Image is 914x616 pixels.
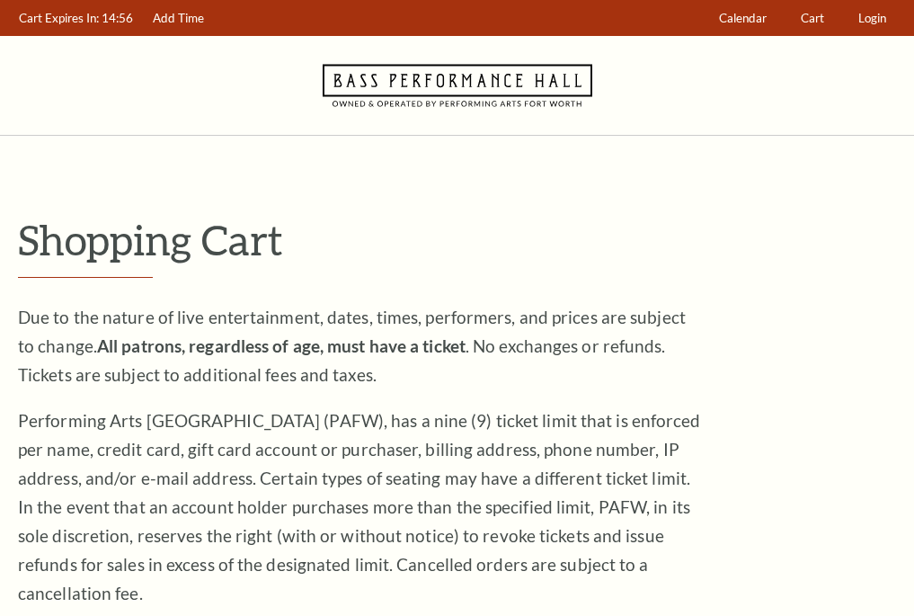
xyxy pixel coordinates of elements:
[711,1,776,36] a: Calendar
[19,11,99,25] span: Cart Expires In:
[18,406,701,608] p: Performing Arts [GEOGRAPHIC_DATA] (PAFW), has a nine (9) ticket limit that is enforced per name, ...
[145,1,213,36] a: Add Time
[18,307,686,385] span: Due to the nature of live entertainment, dates, times, performers, and prices are subject to chan...
[850,1,895,36] a: Login
[858,11,886,25] span: Login
[102,11,133,25] span: 14:56
[793,1,833,36] a: Cart
[801,11,824,25] span: Cart
[18,217,896,263] p: Shopping Cart
[97,335,466,356] strong: All patrons, regardless of age, must have a ticket
[719,11,767,25] span: Calendar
